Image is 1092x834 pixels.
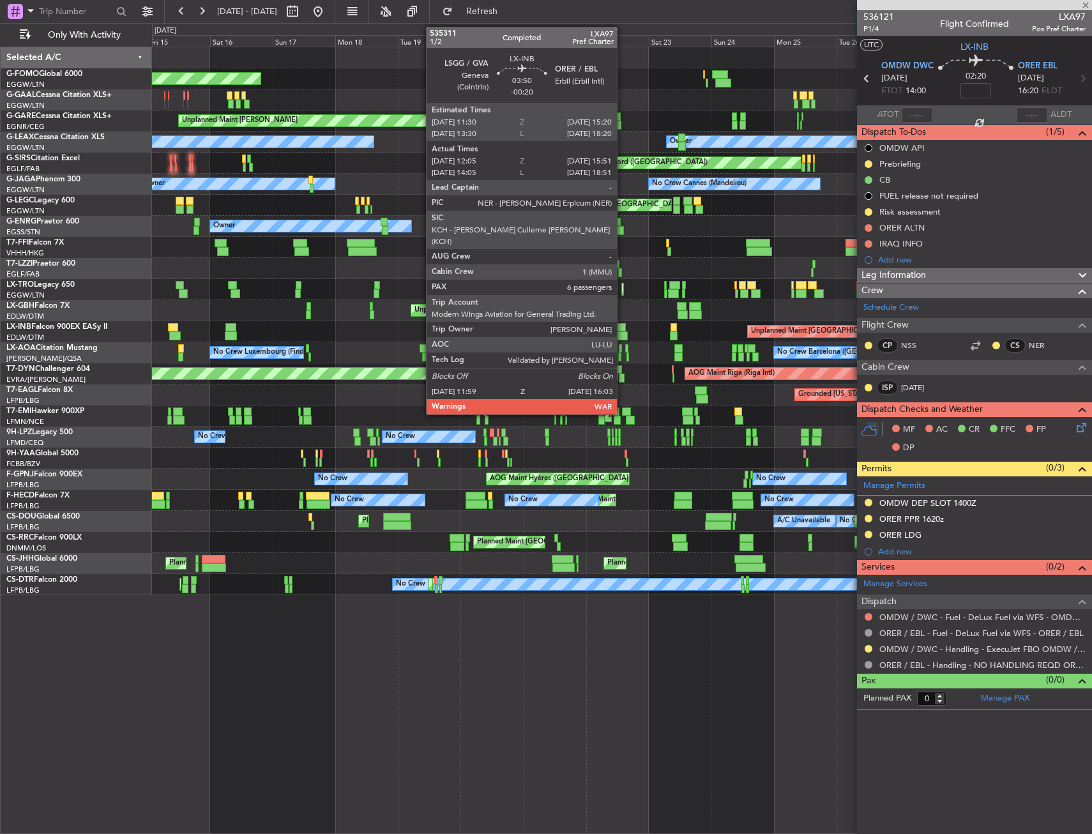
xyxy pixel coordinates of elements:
span: F-GPNJ [6,471,34,478]
div: No Crew Luxembourg (Findel) [213,343,312,362]
a: CS-JHHGlobal 6000 [6,555,77,563]
a: LX-AOACitation Mustang [6,344,98,352]
span: ALDT [1050,109,1072,121]
a: EGGW/LTN [6,291,45,300]
span: G-SIRS [6,155,31,162]
span: 9H-YAA [6,450,35,457]
div: Planned Maint [GEOGRAPHIC_DATA] ([GEOGRAPHIC_DATA]) [169,554,370,573]
div: Mon 18 [335,35,398,47]
span: Services [861,560,895,575]
div: No Crew [840,512,869,531]
span: CS-RRC [6,534,34,542]
a: G-FOMOGlobal 6000 [6,70,82,78]
div: Fri 15 [148,35,210,47]
div: Wed 20 [460,35,523,47]
span: CR [969,423,980,436]
div: Owner [213,216,235,236]
div: ORER LDG [879,529,921,540]
div: Fri 22 [586,35,649,47]
div: OMDW API [879,142,925,153]
div: Owner [670,132,692,151]
span: CS-DOU [6,513,36,520]
a: LX-GBHFalcon 7X [6,302,70,310]
a: LFPB/LBG [6,565,40,574]
a: OMDW / DWC - Fuel - DeLux Fuel via WFS - OMDW / DWC [879,612,1086,623]
span: 14:00 [906,85,926,98]
span: ELDT [1042,85,1062,98]
label: Planned PAX [863,692,911,705]
a: [PERSON_NAME]/QSA [6,354,82,363]
a: OMDW / DWC - Handling - ExecuJet FBO OMDW / DWC [879,644,1086,655]
div: Planned Maint [GEOGRAPHIC_DATA] ([GEOGRAPHIC_DATA]) [607,554,808,573]
a: EGGW/LTN [6,101,45,110]
span: T7-EMI [6,407,31,415]
span: FFC [1001,423,1015,436]
span: MF [903,423,915,436]
div: Tue 26 [837,35,899,47]
div: Unplanned Maint [GEOGRAPHIC_DATA] (Al Maktoum Intl) [751,322,940,341]
div: Planned Maint [GEOGRAPHIC_DATA] ([GEOGRAPHIC_DATA]) [483,195,685,215]
span: (0/3) [1046,461,1065,474]
div: AOG Maint Riga (Riga Intl) [688,364,775,383]
div: Sat 16 [210,35,273,47]
div: Tue 19 [398,35,460,47]
div: Flight Confirmed [940,17,1009,31]
div: Grounded [US_STATE] ([GEOGRAPHIC_DATA]) [798,385,949,404]
a: Manage Services [863,578,927,591]
span: LX-GBH [6,302,34,310]
div: Prebriefing [879,158,921,169]
span: CS-DTR [6,576,34,584]
span: Only With Activity [33,31,135,40]
div: No Crew [396,575,425,594]
a: LX-INBFalcon 900EX EASy II [6,323,107,331]
a: T7-LZZIPraetor 600 [6,260,75,268]
a: T7-EMIHawker 900XP [6,407,84,415]
a: EGLF/FAB [6,164,40,174]
span: G-LEGC [6,197,34,204]
a: Manage Permits [863,480,925,492]
a: F-HECDFalcon 7X [6,492,70,499]
div: Thu 21 [524,35,586,47]
div: Planned Maint Geneva (Cointrin) [432,322,538,341]
span: 02:20 [966,70,986,83]
span: LX-INB [6,323,31,331]
span: 9H-LPZ [6,428,32,436]
div: Risk assessment [879,206,941,217]
div: No Crew [386,427,415,446]
span: FP [1036,423,1046,436]
div: Unplanned Maint [PERSON_NAME] [182,111,298,130]
a: LFPB/LBG [6,501,40,511]
div: Planned Maint [PERSON_NAME] [609,406,715,425]
span: G-GAAL [6,91,36,99]
div: No Crew [764,490,794,510]
a: EGNR/CEG [6,122,45,132]
button: Refresh [436,1,513,22]
a: G-LEAXCessna Citation XLS [6,133,105,141]
span: [DATE] - [DATE] [217,6,277,17]
a: G-JAGAPhenom 300 [6,176,80,183]
span: Pax [861,674,876,688]
a: EGGW/LTN [6,80,45,89]
div: No Crew [508,490,538,510]
div: [DATE] [155,26,176,36]
a: 9H-LPZLegacy 500 [6,428,73,436]
a: DNMM/LOS [6,543,46,553]
span: Dispatch To-Dos [861,125,926,140]
span: G-FOMO [6,70,39,78]
a: EGGW/LTN [6,206,45,216]
div: FUEL release not required [879,190,978,201]
a: G-GAALCessna Citation XLS+ [6,91,112,99]
input: Trip Number [39,2,112,21]
span: Flight Crew [861,318,909,333]
a: CS-RRCFalcon 900LX [6,534,82,542]
a: LFPB/LBG [6,480,40,490]
div: Mon 25 [774,35,837,47]
a: EGGW/LTN [6,143,45,153]
div: No Crew [318,469,347,489]
div: Planned Maint [GEOGRAPHIC_DATA] ([GEOGRAPHIC_DATA]) [362,512,563,531]
span: T7-FFI [6,239,29,246]
span: ORER EBL [1018,60,1058,73]
a: LFPB/LBG [6,522,40,532]
span: G-LEAX [6,133,34,141]
button: Only With Activity [14,25,139,45]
